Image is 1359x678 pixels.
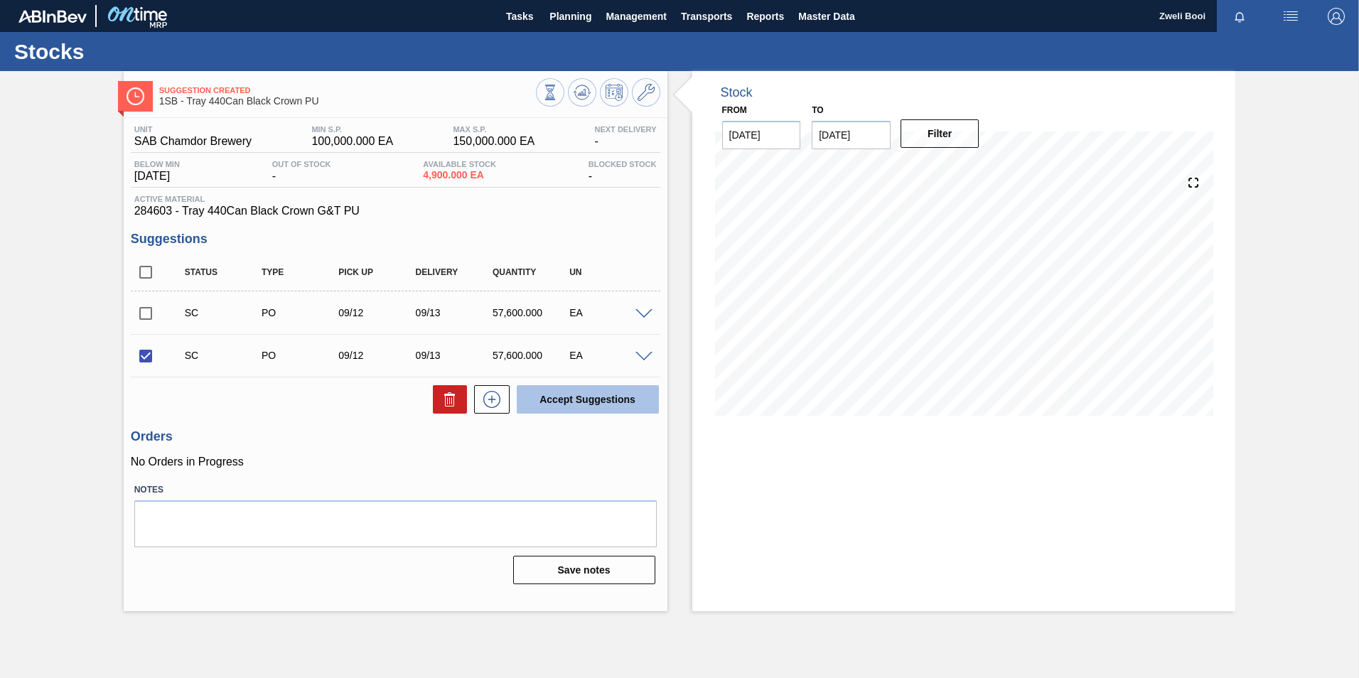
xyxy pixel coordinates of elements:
[272,160,331,168] span: Out Of Stock
[131,456,660,468] p: No Orders in Progress
[134,160,180,168] span: Below Min
[134,135,252,148] span: SAB Chamdor Brewery
[489,307,575,318] div: 57,600.000
[311,135,393,148] span: 100,000.000 EA
[467,385,510,414] div: New suggestion
[632,78,660,107] button: Go to Master Data / General
[258,350,344,361] div: Purchase order
[134,205,657,217] span: 284603 - Tray 440Can Black Crown G&T PU
[549,8,591,25] span: Planning
[606,8,667,25] span: Management
[1328,8,1345,25] img: Logout
[181,307,267,318] div: Suggestion Created
[134,125,252,134] span: Unit
[423,160,496,168] span: Available Stock
[504,8,535,25] span: Tasks
[591,125,660,148] div: -
[453,135,535,148] span: 150,000.000 EA
[269,160,335,183] div: -
[131,232,660,247] h3: Suggestions
[812,121,891,149] input: mm/dd/yyyy
[423,170,496,181] span: 4,900.000 EA
[681,8,732,25] span: Transports
[258,267,344,277] div: Type
[722,121,801,149] input: mm/dd/yyyy
[335,307,421,318] div: 09/12/2025
[258,307,344,318] div: Purchase order
[798,8,854,25] span: Master Data
[127,87,144,105] img: Ícone
[18,10,87,23] img: TNhmsLtSVTkK8tSr43FrP2fwEKptu5GPRR3wAAAABJRU5ErkJggg==
[585,160,660,183] div: -
[1282,8,1299,25] img: userActions
[536,78,564,107] button: Stocks Overview
[131,429,660,444] h3: Orders
[134,195,657,203] span: Active Material
[721,85,753,100] div: Stock
[566,267,652,277] div: UN
[426,385,467,414] div: Delete Suggestions
[335,267,421,277] div: Pick up
[600,78,628,107] button: Schedule Inventory
[159,86,536,95] span: Suggestion Created
[412,267,498,277] div: Delivery
[181,267,267,277] div: Status
[746,8,784,25] span: Reports
[595,125,657,134] span: Next Delivery
[510,384,660,415] div: Accept Suggestions
[335,350,421,361] div: 09/12/2025
[722,105,747,115] label: From
[812,105,823,115] label: to
[566,350,652,361] div: EA
[1217,6,1262,26] button: Notifications
[517,385,659,414] button: Accept Suggestions
[159,96,536,107] span: 1SB - Tray 440Can Black Crown PU
[901,119,979,148] button: Filter
[568,78,596,107] button: Update Chart
[489,267,575,277] div: Quantity
[412,350,498,361] div: 09/13/2025
[311,125,393,134] span: MIN S.P.
[181,350,267,361] div: Suggestion Created
[589,160,657,168] span: Blocked Stock
[513,556,655,584] button: Save notes
[489,350,575,361] div: 57,600.000
[134,480,657,500] label: Notes
[134,170,180,183] span: [DATE]
[566,307,652,318] div: EA
[453,125,535,134] span: MAX S.P.
[14,43,267,60] h1: Stocks
[412,307,498,318] div: 09/13/2025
